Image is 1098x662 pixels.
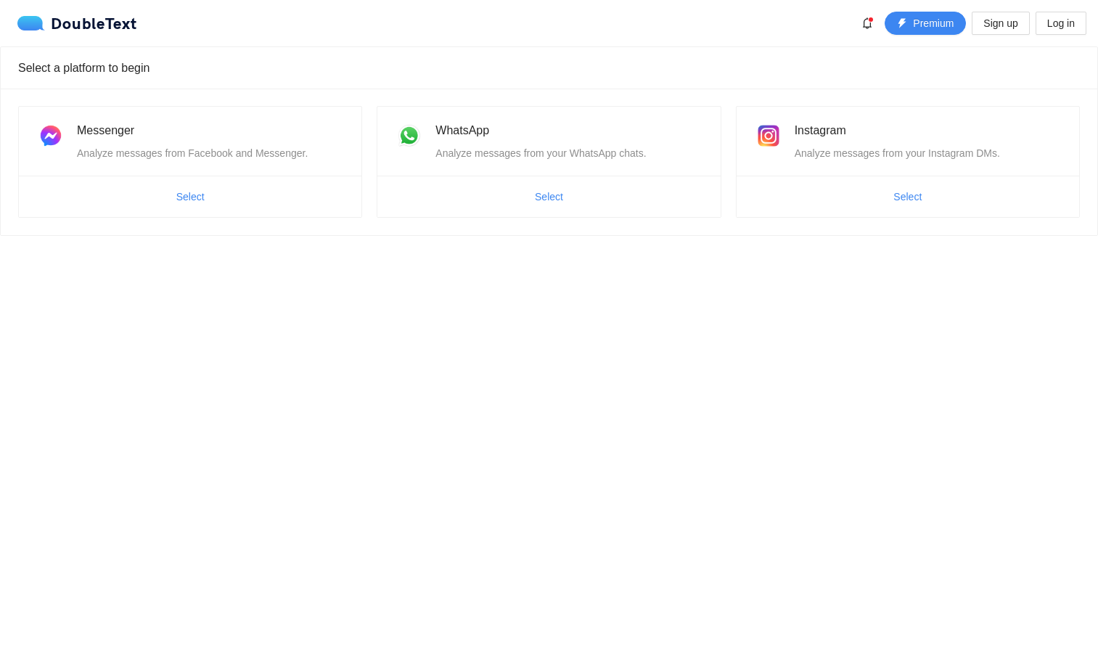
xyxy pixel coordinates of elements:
span: WhatsApp [435,124,489,136]
span: Select [535,189,563,205]
span: bell [856,17,878,29]
button: Sign up [972,12,1029,35]
button: Select [165,185,216,208]
span: Select [176,189,205,205]
div: Analyze messages from Facebook and Messenger. [77,145,344,161]
img: whatsapp.png [395,121,424,150]
button: thunderboltPremium [885,12,966,35]
a: logoDoubleText [17,16,137,30]
span: Log in [1047,15,1075,31]
a: MessengerAnalyze messages from Facebook and Messenger.Select [18,106,362,218]
button: Log in [1036,12,1086,35]
span: Sign up [983,15,1017,31]
img: instagram.png [754,121,783,150]
img: logo [17,16,51,30]
span: Premium [913,15,954,31]
div: Analyze messages from your Instagram DMs. [795,145,1062,161]
a: WhatsAppAnalyze messages from your WhatsApp chats.Select [377,106,721,218]
span: Select [893,189,922,205]
div: Messenger [77,121,344,139]
img: messenger.png [36,121,65,150]
span: thunderbolt [897,18,907,30]
a: InstagramAnalyze messages from your Instagram DMs.Select [736,106,1080,218]
div: Select a platform to begin [18,47,1080,89]
span: Instagram [795,124,846,136]
div: Analyze messages from your WhatsApp chats. [435,145,702,161]
button: Select [523,185,575,208]
button: bell [856,12,879,35]
button: Select [882,185,933,208]
div: DoubleText [17,16,137,30]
